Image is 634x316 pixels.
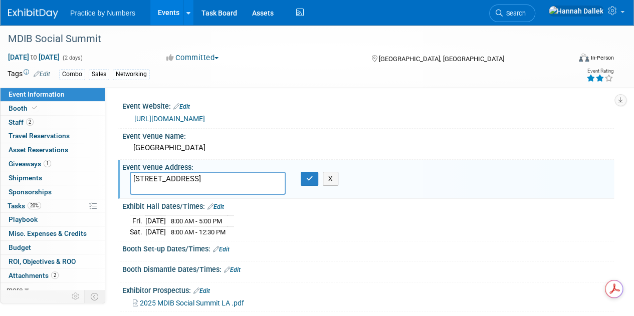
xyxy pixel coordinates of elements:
span: Tasks [8,202,41,210]
span: (2 days) [62,55,83,61]
a: Tasks20% [1,199,105,213]
span: 2 [26,118,34,126]
button: X [323,172,338,186]
img: ExhibitDay [8,9,58,19]
a: Edit [213,246,230,253]
a: Playbook [1,213,105,226]
a: [URL][DOMAIN_NAME] [134,115,205,123]
div: In-Person [590,54,614,62]
div: Exhibit Hall Dates/Times: [122,199,614,212]
span: 1 [44,160,51,167]
div: [GEOGRAPHIC_DATA] [130,140,606,156]
a: Asset Reservations [1,143,105,157]
a: Travel Reservations [1,129,105,143]
a: Shipments [1,171,105,185]
div: Event Rating [586,69,613,74]
div: Event Venue Name: [122,129,614,141]
a: Booth [1,102,105,115]
span: Playbook [9,215,38,223]
td: [DATE] [145,216,166,227]
a: Attachments2 [1,269,105,282]
span: to [29,53,39,61]
span: Attachments [9,271,59,279]
a: Sponsorships [1,185,105,199]
div: MDIB Social Summit [5,30,562,48]
span: 8:00 AM - 5:00 PM [171,217,222,225]
span: ROI, Objectives & ROO [9,257,76,265]
a: more [1,283,105,296]
button: Committed [163,53,223,63]
td: Fri. [130,216,145,227]
td: Sat. [130,227,145,237]
div: Booth Dismantle Dates/Times: [122,262,614,275]
img: Hannah Dallek [548,6,604,17]
a: Giveaways1 [1,157,105,171]
a: 2025 MDIB Social Summit LA .pdf [133,299,244,307]
td: [DATE] [145,227,166,237]
td: Toggle Event Tabs [85,290,105,303]
td: Tags [8,69,50,80]
a: Edit [224,266,241,273]
span: [DATE] [DATE] [8,53,60,62]
span: Search [503,10,526,17]
span: Asset Reservations [9,146,68,154]
div: Booth Set-up Dates/Times: [122,241,614,254]
div: Combo [59,69,85,80]
span: Staff [9,118,34,126]
a: Event Information [1,88,105,101]
span: Shipments [9,174,42,182]
span: Practice by Numbers [70,9,135,17]
a: Search [489,5,535,22]
a: ROI, Objectives & ROO [1,255,105,268]
span: [GEOGRAPHIC_DATA], [GEOGRAPHIC_DATA] [378,55,504,63]
span: Event Information [9,90,65,98]
span: 20% [28,202,41,209]
span: 2025 MDIB Social Summit LA .pdf [140,299,244,307]
span: Misc. Expenses & Credits [9,229,87,237]
div: Networking [113,69,150,80]
img: Format-Inperson.png [579,54,589,62]
i: Booth reservation complete [32,105,37,111]
a: Edit [193,287,210,294]
span: 2 [51,271,59,279]
span: more [7,285,23,293]
a: Misc. Expenses & Credits [1,227,105,240]
a: Budget [1,241,105,254]
span: Giveaways [9,160,51,168]
a: Edit [34,71,50,78]
div: Event Venue Address: [122,160,614,172]
div: Event Format [525,52,614,67]
span: Budget [9,243,31,251]
div: Event Website: [122,99,614,112]
div: Sales [89,69,109,80]
a: Edit [173,103,190,110]
span: 8:00 AM - 12:30 PM [171,228,226,236]
span: Sponsorships [9,188,52,196]
span: Travel Reservations [9,132,70,140]
a: Edit [207,203,224,210]
a: Staff2 [1,116,105,129]
td: Personalize Event Tab Strip [67,290,85,303]
span: Booth [9,104,39,112]
div: Exhibitor Prospectus: [122,283,614,296]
